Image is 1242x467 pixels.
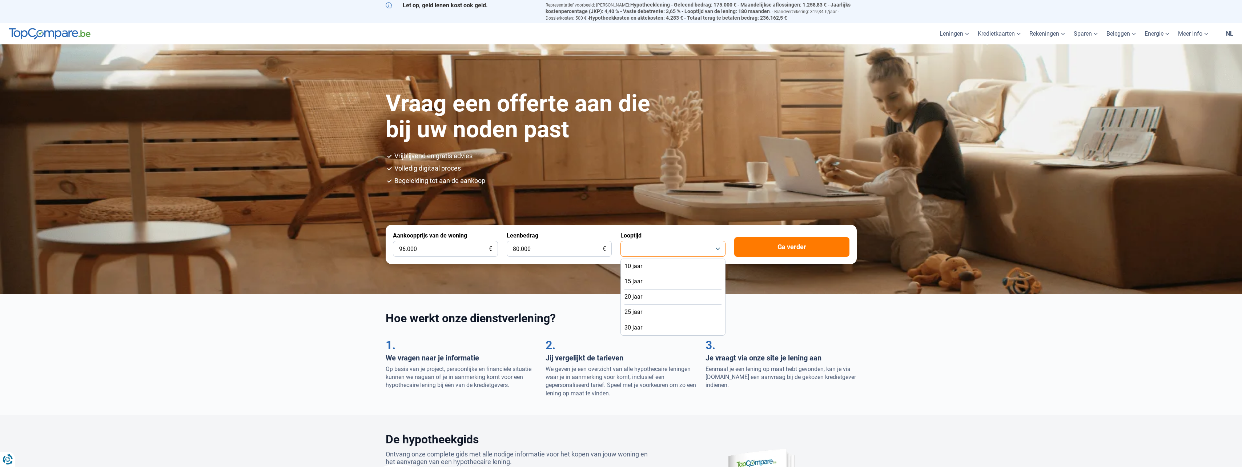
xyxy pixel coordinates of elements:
li: Volledig digitaal proces [394,165,857,172]
span: 2. [546,338,555,352]
p: Ontvang onze complete gids met alle nodige informatie voor het kopen van jouw woning en het aanvr... [386,450,657,466]
img: TopCompare [9,28,91,40]
label: Looptijd [620,232,642,239]
span: 25 jaar [624,308,642,316]
a: Energie [1140,23,1174,44]
p: Op basis van je project, persoonlijke en financiële situatie kunnen we nagaan of je in aanmerking... [386,365,537,390]
p: Let op, geld lenen kost ook geld. [386,2,537,9]
span: 3. [706,338,715,352]
p: We geven je een overzicht van alle hypothecaire leningen waar je in aanmerking voor komt, inclusi... [546,365,697,398]
span: 10 jaar [624,262,642,270]
li: Vrijblijvend en gratis advies [394,153,857,159]
h3: Jij vergelijkt de tarieven [546,354,697,362]
span: 20 jaar [624,293,642,301]
a: Sparen [1069,23,1102,44]
span: 15 jaar [624,278,642,286]
span: 30 jaar [624,324,642,332]
a: Beleggen [1102,23,1140,44]
a: Rekeningen [1025,23,1069,44]
a: nl [1222,23,1238,44]
span: 1. [386,338,395,352]
h2: Hoe werkt onze dienstverlening? [386,311,857,325]
h2: De hypotheekgids [386,432,657,446]
h3: We vragen naar je informatie [386,354,537,362]
p: Representatief voorbeeld: [PERSON_NAME]: . - Brandverzekering: 319,34 €/jaar - Dossierkosten: 500... [546,2,857,21]
button: Ga verder [734,237,849,257]
span: € [603,246,606,252]
h1: Vraag een offerte aan die bij uw noden past [386,91,665,142]
a: Kredietkaarten [973,23,1025,44]
a: Meer Info [1174,23,1213,44]
h3: Je vraagt via onze site je lening aan [706,354,857,362]
span: Hypotheekkosten en aktekosten: 4.283 € - Totaal terug te betalen bedrag: 236.162,5 € [589,15,787,21]
label: Leenbedrag [507,232,538,239]
label: Aankoopprijs van de woning [393,232,467,239]
li: Begeleiding tot aan de aankoop [394,177,857,184]
span: € [489,246,492,252]
a: Leningen [935,23,973,44]
p: Eenmaal je een lening op maat hebt gevonden, kan je via [DOMAIN_NAME] een aanvraag bij de gekozen... [706,365,857,390]
span: Hypotheeklening - Geleend bedrag: 175.000 € - Maandelijkse aflossingen: 1.258,83 € - Jaarlijks ko... [546,2,851,14]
